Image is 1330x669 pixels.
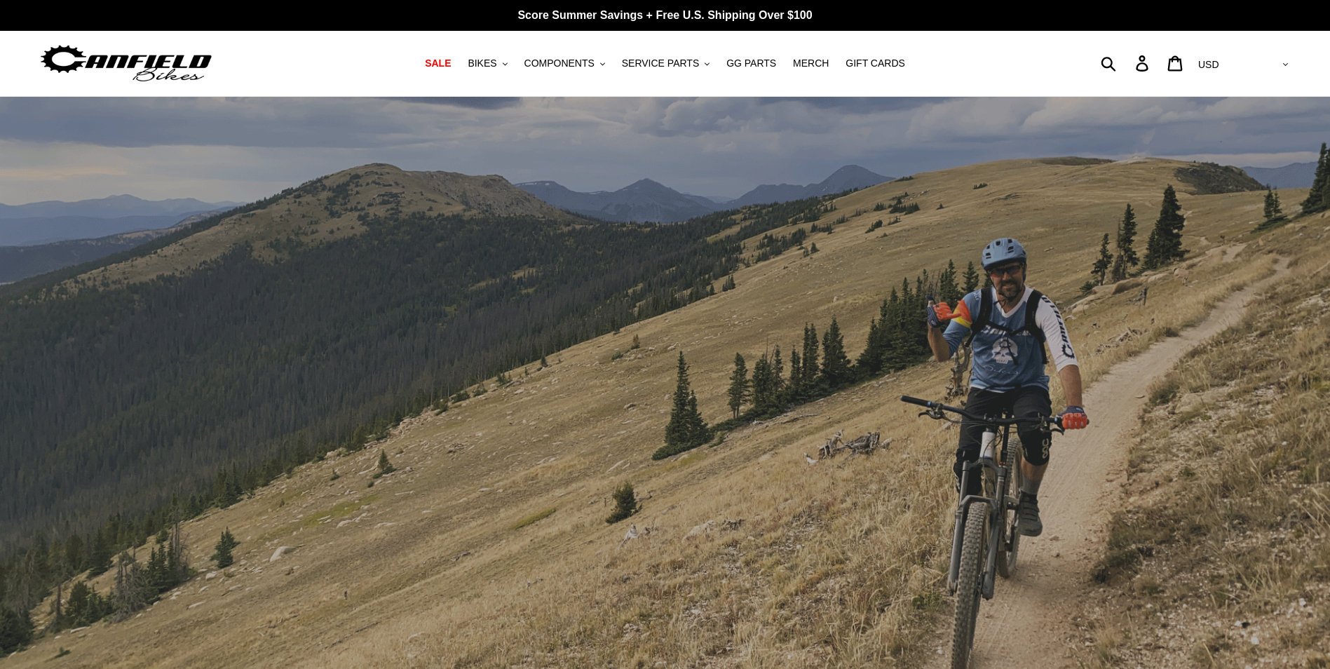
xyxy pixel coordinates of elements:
button: COMPONENTS [517,54,612,73]
a: MERCH [786,54,836,73]
input: Search [1108,48,1144,79]
span: GIFT CARDS [846,58,905,69]
span: SALE [425,58,451,69]
a: GIFT CARDS [839,54,912,73]
button: BIKES [461,54,514,73]
span: GG PARTS [726,58,776,69]
span: SERVICE PARTS [622,58,699,69]
img: Canfield Bikes [39,41,214,86]
button: SERVICE PARTS [615,54,717,73]
a: GG PARTS [719,54,783,73]
span: MERCH [793,58,829,69]
span: COMPONENTS [524,58,595,69]
a: SALE [418,54,458,73]
span: BIKES [468,58,496,69]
